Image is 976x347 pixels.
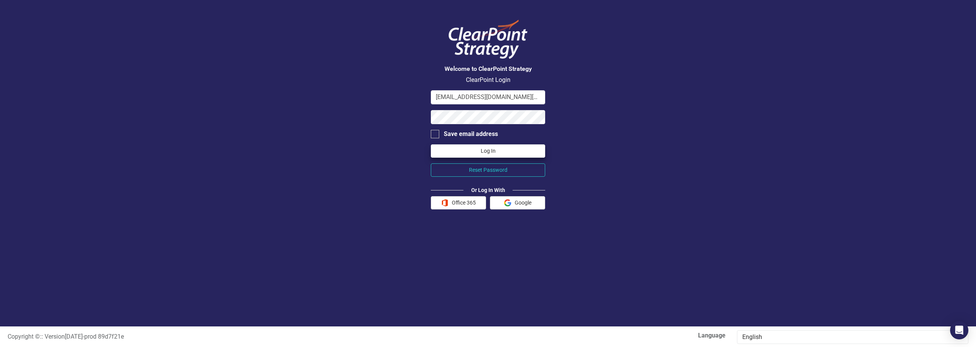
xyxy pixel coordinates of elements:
[431,66,545,72] h3: Welcome to ClearPoint Strategy
[504,199,511,206] img: Google
[431,163,545,177] button: Reset Password
[431,90,545,104] input: Email Address
[490,196,545,209] button: Google
[2,333,488,341] div: :: Version [DATE] - prod 89d7f21e
[444,130,498,139] div: Save email address
[431,196,486,209] button: Office 365
[494,331,726,340] label: Language
[431,144,545,158] button: Log In
[441,199,448,206] img: Office 365
[464,186,513,194] div: Or Log In With
[431,76,545,85] p: ClearPoint Login
[950,321,968,339] div: Open Intercom Messenger
[442,15,534,64] img: ClearPoint Logo
[742,333,955,342] div: English
[8,333,40,340] span: Copyright ©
